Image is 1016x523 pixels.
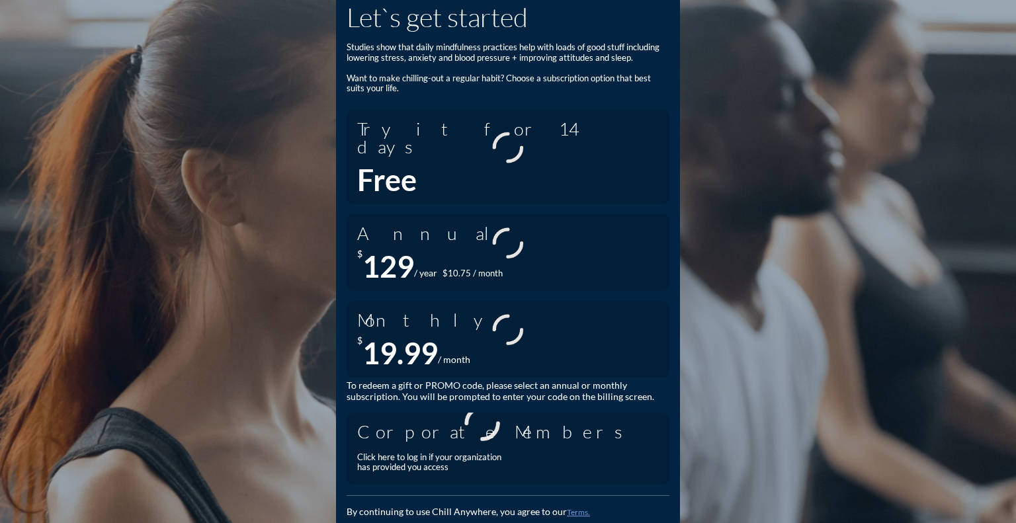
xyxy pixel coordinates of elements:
[362,249,414,284] div: 129
[357,224,505,242] div: Annual
[357,422,647,440] div: Corporate Members
[362,335,438,371] div: 19.99
[347,42,669,94] div: Studies show that daily mindfulness practices help with loads of good stuff including lowering st...
[357,452,509,473] div: Click here to log in if your organization has provided you access
[414,268,437,279] div: / year
[357,249,362,284] div: $
[347,1,669,33] h1: Let`s get started
[567,507,590,517] a: Terms.
[443,268,503,279] div: $10.75 / month
[347,506,567,517] span: By continuing to use Chill Anywhere, you agree to our
[357,311,492,329] div: Monthly
[347,380,669,403] div: To redeem a gift or PROMO code, please select an annual or monthly subscription. You will be prom...
[357,120,659,155] div: Try it for 14 days
[357,335,362,371] div: $
[357,162,417,198] div: Free
[438,354,470,366] div: / month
